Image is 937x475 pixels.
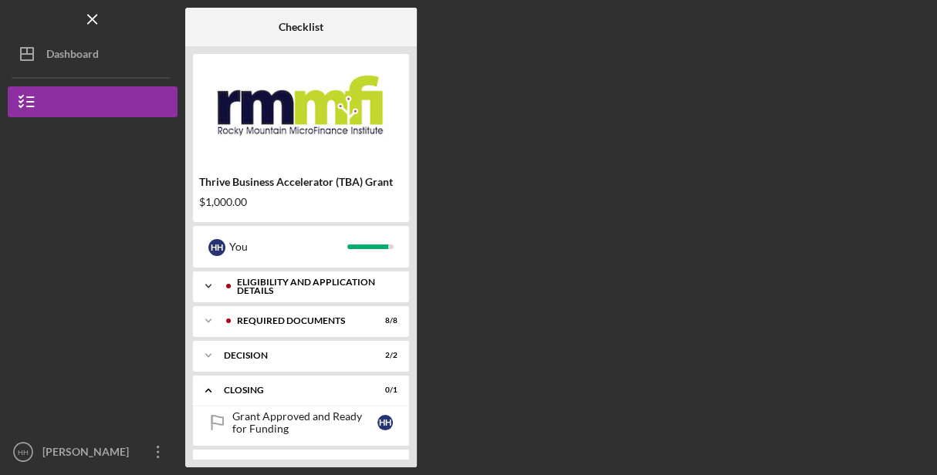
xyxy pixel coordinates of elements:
div: 8 / 8 [370,316,397,325]
div: REQUIRED DOCUMENTS [237,316,359,325]
b: Checklist [279,21,323,33]
button: HH[PERSON_NAME] [8,436,178,467]
div: 0 / 1 [370,386,397,395]
button: Dashboard [8,39,178,69]
div: 2 / 2 [370,351,397,360]
div: Eligibility and Application Details [237,278,390,295]
div: You [229,234,347,260]
a: Grant Approved and Ready for FundingHH [201,407,401,438]
div: CLOSING [224,386,359,395]
div: H H [377,415,393,430]
div: [PERSON_NAME] [39,436,139,471]
div: DECISION [224,351,359,360]
img: Product logo [193,62,409,154]
div: Thrive Business Accelerator (TBA) Grant [199,176,403,188]
div: Grant Approved and Ready for Funding [232,410,377,435]
div: H H [208,239,225,256]
div: Dashboard [46,39,99,73]
div: $1,000.00 [199,196,403,208]
text: HH [18,448,29,456]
